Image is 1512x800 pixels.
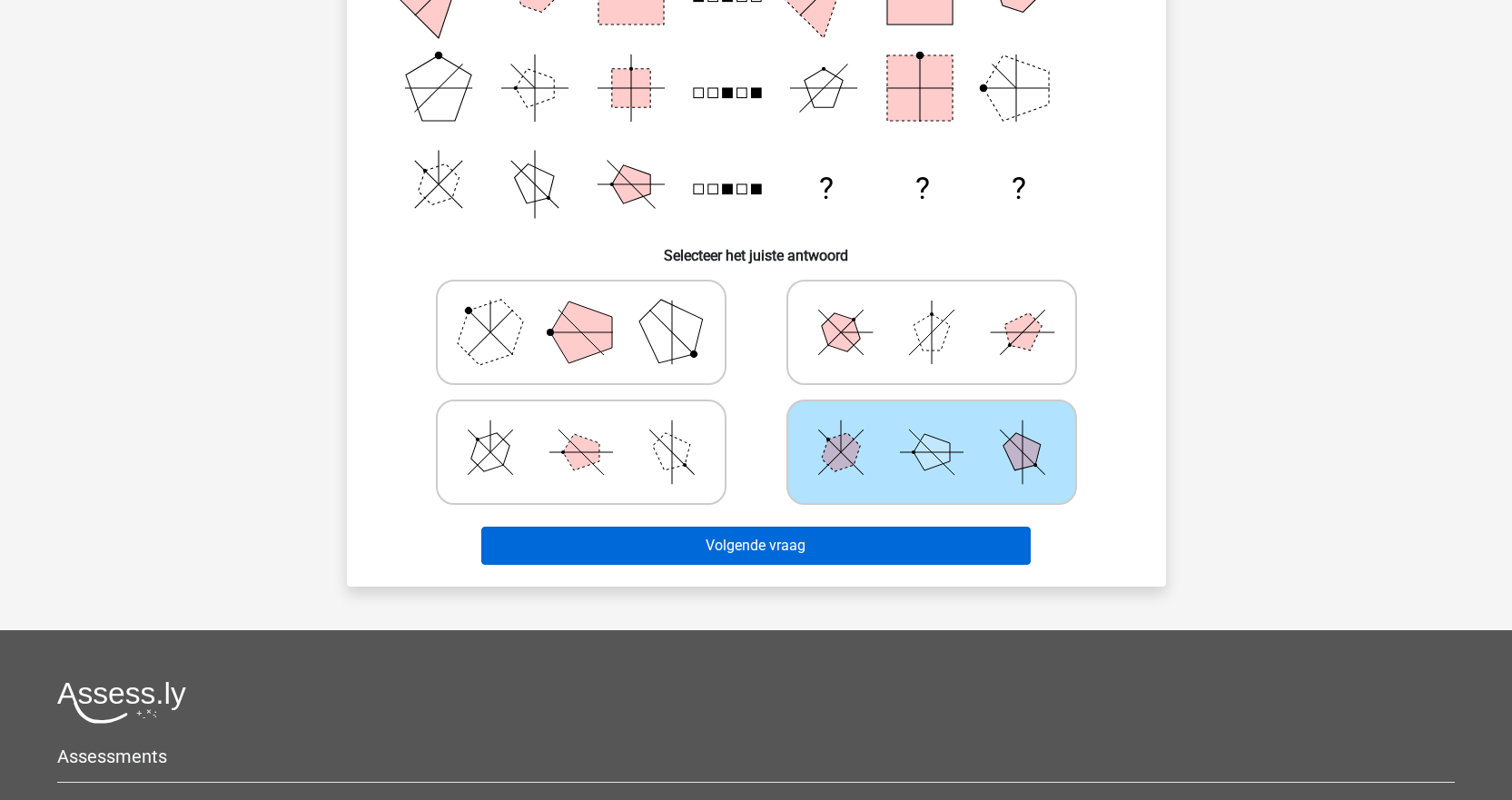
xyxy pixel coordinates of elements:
text: ? [1012,171,1026,206]
h6: Selecteer het juiste antwoord [376,232,1137,264]
img: Assessly logo [57,681,186,724]
text: ? [818,171,833,206]
button: Volgende vraag [481,527,1031,565]
h5: Assessments [57,746,1455,767]
text: ? [914,171,929,206]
